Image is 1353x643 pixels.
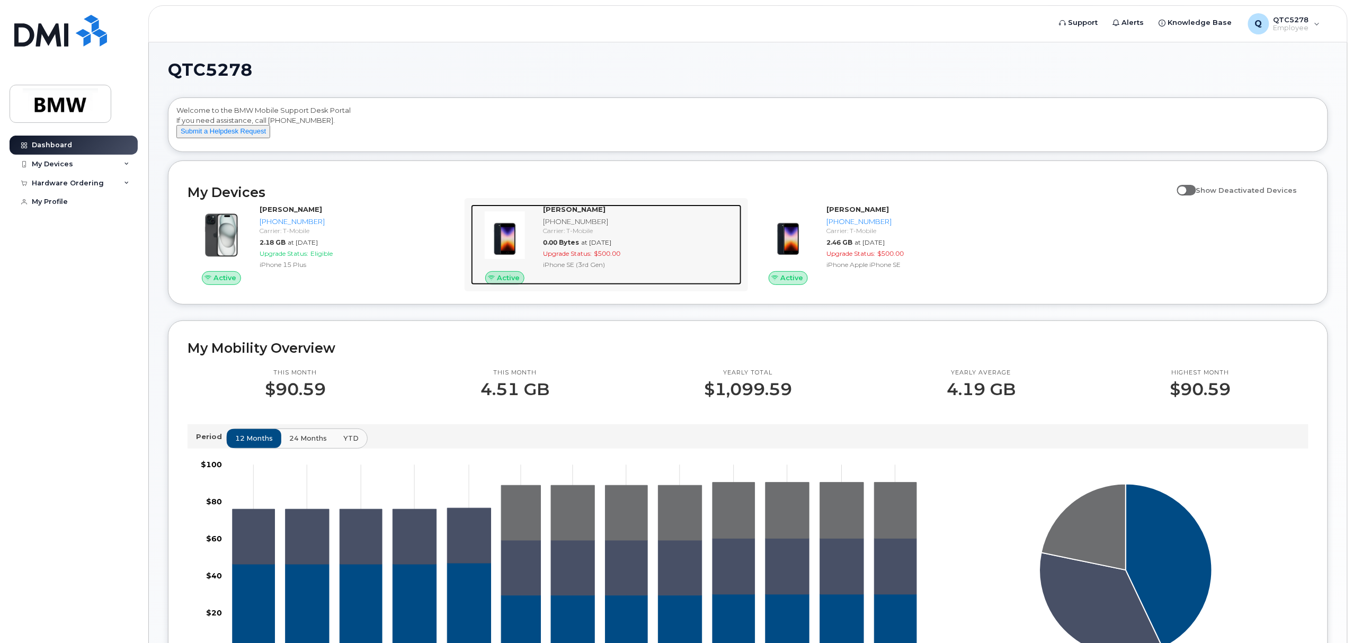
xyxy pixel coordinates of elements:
[754,204,1025,285] a: Active[PERSON_NAME][PHONE_NUMBER]Carrier: T-Mobile2.46 GBat [DATE]Upgrade Status:$500.00iPhone Ap...
[543,226,737,235] div: Carrier: T-Mobile
[196,432,226,442] p: Period
[543,217,737,227] div: [PHONE_NUMBER]
[479,210,530,261] img: image20231002-3703462-1angbar.jpeg
[168,62,252,78] span: QTC5278
[1177,180,1186,189] input: Show Deactivated Devices
[310,249,333,257] span: Eligible
[206,571,222,581] tspan: $40
[1196,186,1297,194] span: Show Deactivated Devices
[260,249,308,257] span: Upgrade Status:
[260,226,454,235] div: Carrier: T-Mobile
[826,249,875,257] span: Upgrade Status:
[188,184,1172,200] h2: My Devices
[176,127,270,135] a: Submit a Helpdesk Request
[1170,380,1231,399] p: $90.59
[543,238,579,246] span: 0.00 Bytes
[188,340,1309,356] h2: My Mobility Overview
[763,210,814,261] img: image20231002-3703462-10zne2t.jpeg
[260,238,286,246] span: 2.18 GB
[289,433,327,443] span: 24 months
[196,210,247,261] img: iPhone_15_Black.png
[176,105,1320,148] div: Welcome to the BMW Mobile Support Desk Portal If you need assistance, call [PHONE_NUMBER].
[594,249,620,257] span: $500.00
[1170,369,1231,377] p: Highest month
[704,369,792,377] p: Yearly total
[947,369,1016,377] p: Yearly average
[176,125,270,138] button: Submit a Helpdesk Request
[501,483,916,540] g: 864-831-6752
[826,260,1021,269] div: iPhone Apple iPhone SE
[826,238,852,246] span: 2.46 GB
[543,260,737,269] div: iPhone SE (3rd Gen)
[343,433,359,443] span: YTD
[260,217,454,227] div: [PHONE_NUMBER]
[704,380,792,399] p: $1,099.59
[206,534,222,543] tspan: $60
[288,238,318,246] span: at [DATE]
[213,273,236,283] span: Active
[206,608,222,618] tspan: $20
[188,204,458,285] a: Active[PERSON_NAME][PHONE_NUMBER]Carrier: T-Mobile2.18 GBat [DATE]Upgrade Status:EligibleiPhone 1...
[265,369,326,377] p: This month
[480,380,549,399] p: 4.51 GB
[471,204,742,285] a: Active[PERSON_NAME][PHONE_NUMBER]Carrier: T-Mobile0.00 Bytesat [DATE]Upgrade Status:$500.00iPhone...
[480,369,549,377] p: This month
[780,273,803,283] span: Active
[543,205,606,213] strong: [PERSON_NAME]
[826,217,1021,227] div: [PHONE_NUMBER]
[543,249,592,257] span: Upgrade Status:
[1307,597,1345,635] iframe: Messenger Launcher
[877,249,904,257] span: $500.00
[581,238,611,246] span: at [DATE]
[206,497,222,506] tspan: $80
[497,273,520,283] span: Active
[201,460,222,469] tspan: $100
[260,260,454,269] div: iPhone 15 Plus
[260,205,322,213] strong: [PERSON_NAME]
[947,380,1016,399] p: 4.19 GB
[826,205,889,213] strong: [PERSON_NAME]
[233,508,917,595] g: 864-593-3129
[265,380,326,399] p: $90.59
[826,226,1021,235] div: Carrier: T-Mobile
[854,238,885,246] span: at [DATE]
